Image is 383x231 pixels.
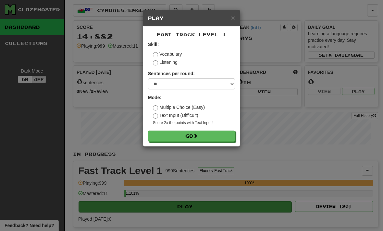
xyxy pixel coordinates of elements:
[153,51,182,57] label: Vocabulary
[148,95,161,100] strong: Mode:
[153,113,158,119] input: Text Input (Difficult)
[148,15,235,21] h5: Play
[153,59,178,65] label: Listening
[157,32,226,37] span: Fast Track Level 1
[231,14,235,21] button: Close
[231,14,235,21] span: ×
[153,120,235,126] small: Score 2x the points with Text Input !
[148,70,195,77] label: Sentences per round:
[153,104,205,110] label: Multiple Choice (Easy)
[148,131,235,142] button: Go
[153,112,198,119] label: Text Input (Difficult)
[153,60,158,65] input: Listening
[153,52,158,57] input: Vocabulary
[148,42,159,47] strong: Skill:
[153,105,158,110] input: Multiple Choice (Easy)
